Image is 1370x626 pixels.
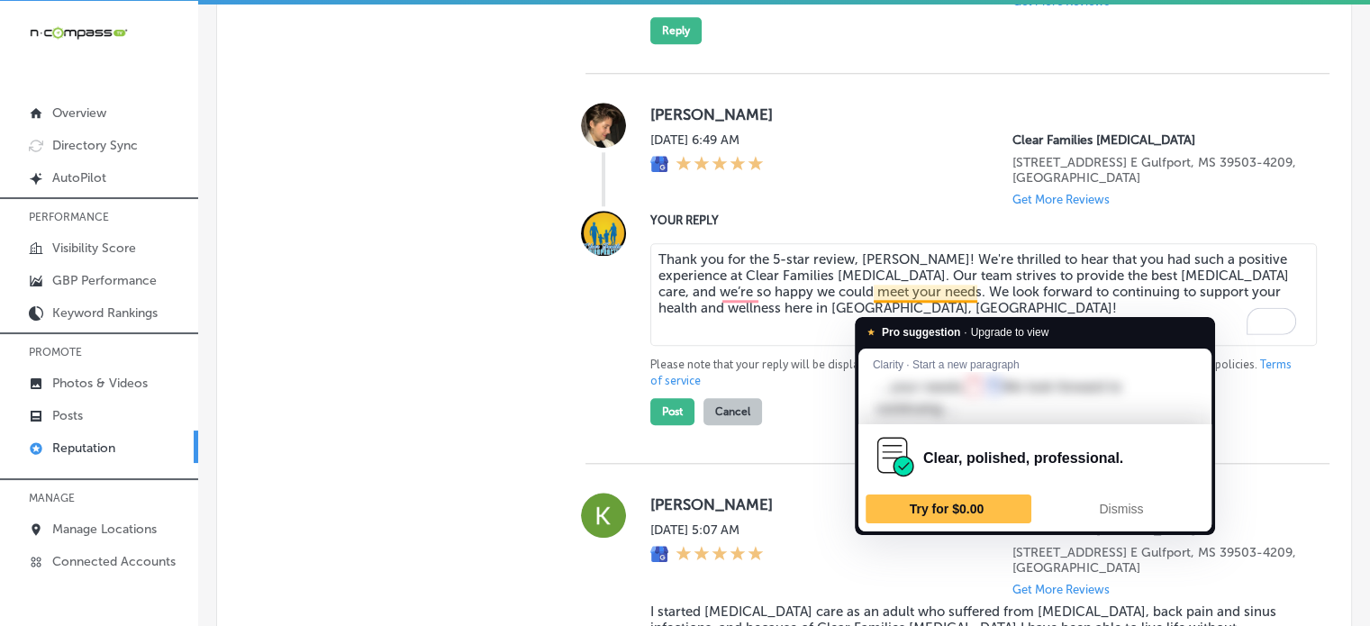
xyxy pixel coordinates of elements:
[52,105,106,121] p: Overview
[650,213,1301,227] label: YOUR REPLY
[52,170,106,186] p: AutoPilot
[52,408,83,423] p: Posts
[1012,193,1110,206] p: Get More Reviews
[52,554,176,569] p: Connected Accounts
[650,357,1301,389] p: Please note that your reply will be displayed publicly on Google and must comply with Google's lo...
[52,376,148,391] p: Photos & Videos
[1012,545,1301,576] p: 15007 Creosote Road Ste. E
[676,545,764,565] div: 5 Stars
[1012,583,1110,596] p: Get More Reviews
[650,357,1292,389] a: Terms of service
[1012,132,1301,148] p: Clear Families Chiropractic
[650,398,694,425] button: Post
[52,240,136,256] p: Visibility Score
[52,273,157,288] p: GBP Performance
[650,105,1301,123] label: [PERSON_NAME]
[676,155,764,175] div: 5 Stars
[703,398,762,425] button: Cancel
[52,138,138,153] p: Directory Sync
[650,522,764,538] label: [DATE] 5:07 AM
[650,243,1317,346] textarea: To enrich screen reader interactions, please activate Accessibility in Grammarly extension settings
[1012,155,1301,186] p: 15007 Creosote Road Ste. E
[29,24,128,41] img: 660ab0bf-5cc7-4cb8-ba1c-48b5ae0f18e60NCTV_CLogo_TV_Black_-500x88.png
[52,305,158,321] p: Keyword Rankings
[52,522,157,537] p: Manage Locations
[650,17,702,44] button: Reply
[581,211,626,256] img: Image
[52,440,115,456] p: Reputation
[650,495,1301,513] label: [PERSON_NAME]
[650,132,764,148] label: [DATE] 6:49 AM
